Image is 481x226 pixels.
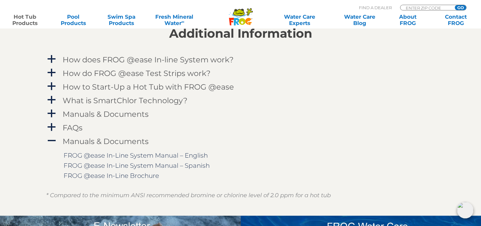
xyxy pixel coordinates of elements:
a: FROG @ease In-Line Brochure [64,172,159,179]
a: FROG @ease In-Line System Manual – English [64,152,208,159]
a: Water CareBlog [341,14,378,26]
p: Find A Dealer [359,5,392,10]
a: a How to Start-Up a Hot Tub with FROG @ease [46,81,435,93]
img: openIcon [457,202,473,218]
span: a [47,54,56,64]
span: a [47,122,56,132]
a: a FAQs [46,122,435,134]
h4: What is SmartChlor Technology? [63,96,188,105]
h4: How to Start-Up a Hot Tub with FROG @ease [63,83,234,91]
a: Swim SpaProducts [103,14,140,26]
a: a What is SmartChlor Technology? [46,95,435,106]
span: a [47,95,56,105]
h4: Manuals & Documents [63,110,149,118]
span: A [47,136,56,146]
a: PoolProducts [54,14,92,26]
span: a [47,82,56,91]
h4: Manuals & Documents [63,137,149,146]
a: Hot TubProducts [6,14,44,26]
a: AboutFROG [389,14,426,26]
span: a [47,109,56,118]
span: a [47,68,56,78]
input: GO [455,5,466,10]
h4: How do FROG @ease Test Strips work? [63,69,211,78]
a: ContactFROG [437,14,475,26]
input: Zip Code Form [405,5,448,10]
a: a How do FROG @ease Test Strips work? [46,67,435,79]
a: Water CareExperts [269,14,330,26]
h4: FAQs [63,123,83,132]
a: A Manuals & Documents [46,135,435,147]
a: a Manuals & Documents [46,108,435,120]
sup: ∞ [181,19,184,24]
em: * Compared to the minimum ANSI recommended bromine or chlorine level of 2.0 ppm for a hot tub [46,192,331,199]
a: FROG @ease In-Line System Manual – Spanish [64,162,210,169]
h4: How does FROG @ease In-line System work? [63,55,234,64]
h2: Additional Information [46,27,435,41]
a: Fresh MineralWater∞ [151,14,198,26]
a: a How does FROG @ease In-line System work? [46,54,435,66]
